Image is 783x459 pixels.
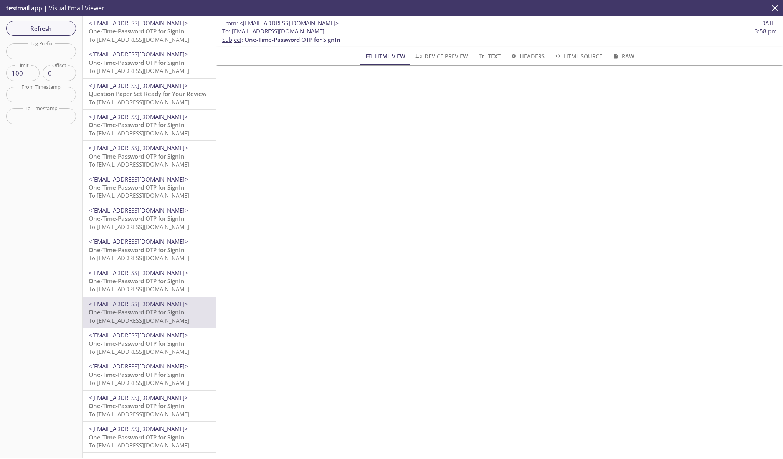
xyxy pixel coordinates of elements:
[89,285,189,293] span: To: [EMAIL_ADDRESS][DOMAIN_NAME]
[89,59,185,66] span: One-Time-Password OTP for SignIn
[89,238,188,245] span: <[EMAIL_ADDRESS][DOMAIN_NAME]>
[83,172,216,203] div: <[EMAIL_ADDRESS][DOMAIN_NAME]>One-Time-Password OTP for SignInTo:[EMAIL_ADDRESS][DOMAIN_NAME]
[89,50,188,58] span: <[EMAIL_ADDRESS][DOMAIN_NAME]>
[89,36,189,43] span: To: [EMAIL_ADDRESS][DOMAIN_NAME]
[89,98,189,106] span: To: [EMAIL_ADDRESS][DOMAIN_NAME]
[89,206,188,214] span: <[EMAIL_ADDRESS][DOMAIN_NAME]>
[83,422,216,452] div: <[EMAIL_ADDRESS][DOMAIN_NAME]>One-Time-Password OTP for SignInTo:[EMAIL_ADDRESS][DOMAIN_NAME]
[89,362,188,370] span: <[EMAIL_ADDRESS][DOMAIN_NAME]>
[89,19,188,27] span: <[EMAIL_ADDRESS][DOMAIN_NAME]>
[89,269,188,277] span: <[EMAIL_ADDRESS][DOMAIN_NAME]>
[83,359,216,390] div: <[EMAIL_ADDRESS][DOMAIN_NAME]>One-Time-Password OTP for SignInTo:[EMAIL_ADDRESS][DOMAIN_NAME]
[89,379,189,386] span: To: [EMAIL_ADDRESS][DOMAIN_NAME]
[222,19,236,27] span: From
[759,19,777,27] span: [DATE]
[89,441,189,449] span: To: [EMAIL_ADDRESS][DOMAIN_NAME]
[89,348,189,355] span: To: [EMAIL_ADDRESS][DOMAIN_NAME]
[89,113,188,121] span: <[EMAIL_ADDRESS][DOMAIN_NAME]>
[89,317,189,324] span: To: [EMAIL_ADDRESS][DOMAIN_NAME]
[89,215,185,222] span: One-Time-Password OTP for SignIn
[244,36,340,43] span: One-Time-Password OTP for SignIn
[89,277,185,285] span: One-Time-Password OTP for SignIn
[89,300,188,308] span: <[EMAIL_ADDRESS][DOMAIN_NAME]>
[83,266,216,297] div: <[EMAIL_ADDRESS][DOMAIN_NAME]>One-Time-Password OTP for SignInTo:[EMAIL_ADDRESS][DOMAIN_NAME]
[89,371,185,378] span: One-Time-Password OTP for SignIn
[83,141,216,172] div: <[EMAIL_ADDRESS][DOMAIN_NAME]>One-Time-Password OTP for SignInTo:[EMAIL_ADDRESS][DOMAIN_NAME]
[89,121,185,129] span: One-Time-Password OTP for SignIn
[83,328,216,359] div: <[EMAIL_ADDRESS][DOMAIN_NAME]>One-Time-Password OTP for SignInTo:[EMAIL_ADDRESS][DOMAIN_NAME]
[83,16,216,47] div: <[EMAIL_ADDRESS][DOMAIN_NAME]>One-Time-Password OTP for SignInTo:[EMAIL_ADDRESS][DOMAIN_NAME]
[89,340,185,347] span: One-Time-Password OTP for SignIn
[611,51,634,61] span: Raw
[222,19,339,27] span: :
[240,19,339,27] span: <[EMAIL_ADDRESS][DOMAIN_NAME]>
[89,331,188,339] span: <[EMAIL_ADDRESS][DOMAIN_NAME]>
[89,129,189,137] span: To: [EMAIL_ADDRESS][DOMAIN_NAME]
[415,51,468,61] span: Device Preview
[554,51,602,61] span: HTML Source
[89,402,185,409] span: One-Time-Password OTP for SignIn
[83,79,216,109] div: <[EMAIL_ADDRESS][DOMAIN_NAME]>Question Paper Set Ready for Your ReviewTo:[EMAIL_ADDRESS][DOMAIN_N...
[89,82,188,89] span: <[EMAIL_ADDRESS][DOMAIN_NAME]>
[222,36,241,43] span: Subject
[89,152,185,160] span: One-Time-Password OTP for SignIn
[83,391,216,421] div: <[EMAIL_ADDRESS][DOMAIN_NAME]>One-Time-Password OTP for SignInTo:[EMAIL_ADDRESS][DOMAIN_NAME]
[222,27,229,35] span: To
[89,27,185,35] span: One-Time-Password OTP for SignIn
[89,308,185,316] span: One-Time-Password OTP for SignIn
[6,21,76,36] button: Refresh
[755,27,777,35] span: 3:58 pm
[89,183,185,191] span: One-Time-Password OTP for SignIn
[89,192,189,199] span: To: [EMAIL_ADDRESS][DOMAIN_NAME]
[83,234,216,265] div: <[EMAIL_ADDRESS][DOMAIN_NAME]>One-Time-Password OTP for SignInTo:[EMAIL_ADDRESS][DOMAIN_NAME]
[89,175,188,183] span: <[EMAIL_ADDRESS][DOMAIN_NAME]>
[89,394,188,401] span: <[EMAIL_ADDRESS][DOMAIN_NAME]>
[83,47,216,78] div: <[EMAIL_ADDRESS][DOMAIN_NAME]>One-Time-Password OTP for SignInTo:[EMAIL_ADDRESS][DOMAIN_NAME]
[89,160,189,168] span: To: [EMAIL_ADDRESS][DOMAIN_NAME]
[83,297,216,328] div: <[EMAIL_ADDRESS][DOMAIN_NAME]>One-Time-Password OTP for SignInTo:[EMAIL_ADDRESS][DOMAIN_NAME]
[89,223,189,231] span: To: [EMAIL_ADDRESS][DOMAIN_NAME]
[89,254,189,262] span: To: [EMAIL_ADDRESS][DOMAIN_NAME]
[89,433,185,441] span: One-Time-Password OTP for SignIn
[83,203,216,234] div: <[EMAIL_ADDRESS][DOMAIN_NAME]>One-Time-Password OTP for SignInTo:[EMAIL_ADDRESS][DOMAIN_NAME]
[89,425,188,433] span: <[EMAIL_ADDRESS][DOMAIN_NAME]>
[89,144,188,152] span: <[EMAIL_ADDRESS][DOMAIN_NAME]>
[365,51,405,61] span: HTML View
[6,4,30,12] span: testmail
[477,51,500,61] span: Text
[12,23,70,33] span: Refresh
[89,67,189,74] span: To: [EMAIL_ADDRESS][DOMAIN_NAME]
[83,110,216,140] div: <[EMAIL_ADDRESS][DOMAIN_NAME]>One-Time-Password OTP for SignInTo:[EMAIL_ADDRESS][DOMAIN_NAME]
[89,90,206,97] span: Question Paper Set Ready for Your Review
[510,51,545,61] span: Headers
[222,27,777,44] p: :
[89,410,189,418] span: To: [EMAIL_ADDRESS][DOMAIN_NAME]
[222,27,324,35] span: : [EMAIL_ADDRESS][DOMAIN_NAME]
[89,246,185,254] span: One-Time-Password OTP for SignIn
